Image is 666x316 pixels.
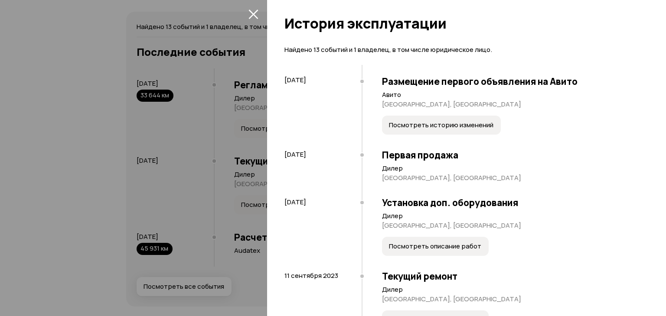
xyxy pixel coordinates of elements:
[382,285,640,294] p: Дилер
[389,121,493,129] span: Посмотреть историю изменений
[382,76,640,87] h3: Размещение первого объявления на Авито
[382,100,640,109] p: [GEOGRAPHIC_DATA], [GEOGRAPHIC_DATA]
[284,45,640,55] p: Найдено 13 событий и 1 владелец, в том числе юридическое лицо.
[284,150,306,159] span: [DATE]
[382,174,640,182] p: [GEOGRAPHIC_DATA], [GEOGRAPHIC_DATA]
[382,149,640,161] h3: Первая продажа
[284,197,306,206] span: [DATE]
[389,242,481,251] span: Посмотреть описание работ
[382,237,489,256] button: Посмотреть описание работ
[382,116,501,135] button: Посмотреть историю изменений
[382,271,640,282] h3: Текущий ремонт
[382,90,640,99] p: Авито
[382,197,640,208] h3: Установка доп. оборудования
[246,7,260,21] button: закрыть
[382,212,640,220] p: Дилер
[382,164,640,173] p: Дилер
[382,221,640,230] p: [GEOGRAPHIC_DATA], [GEOGRAPHIC_DATA]
[284,271,338,280] span: 11 сентября 2023
[284,75,306,84] span: [DATE]
[382,295,640,303] p: [GEOGRAPHIC_DATA], [GEOGRAPHIC_DATA]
